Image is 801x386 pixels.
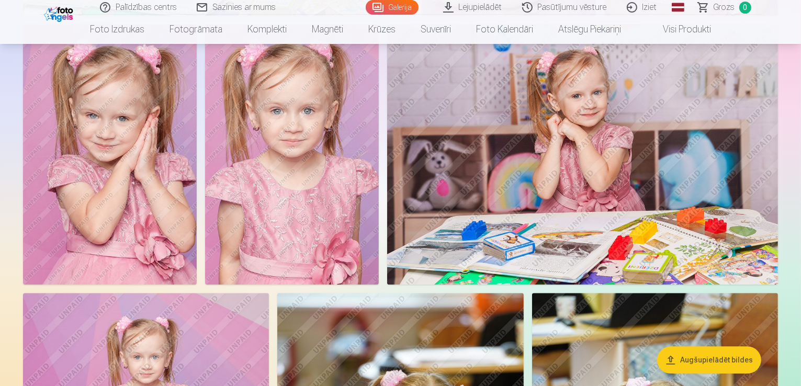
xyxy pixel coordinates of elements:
[408,15,464,44] a: Suvenīri
[235,15,299,44] a: Komplekti
[634,15,724,44] a: Visi produkti
[157,15,235,44] a: Fotogrāmata
[464,15,546,44] a: Foto kalendāri
[356,15,408,44] a: Krūzes
[44,4,76,22] img: /fa1
[739,2,751,14] span: 0
[546,15,634,44] a: Atslēgu piekariņi
[299,15,356,44] a: Magnēti
[77,15,157,44] a: Foto izdrukas
[714,1,735,14] span: Grozs
[657,346,761,373] button: Augšupielādēt bildes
